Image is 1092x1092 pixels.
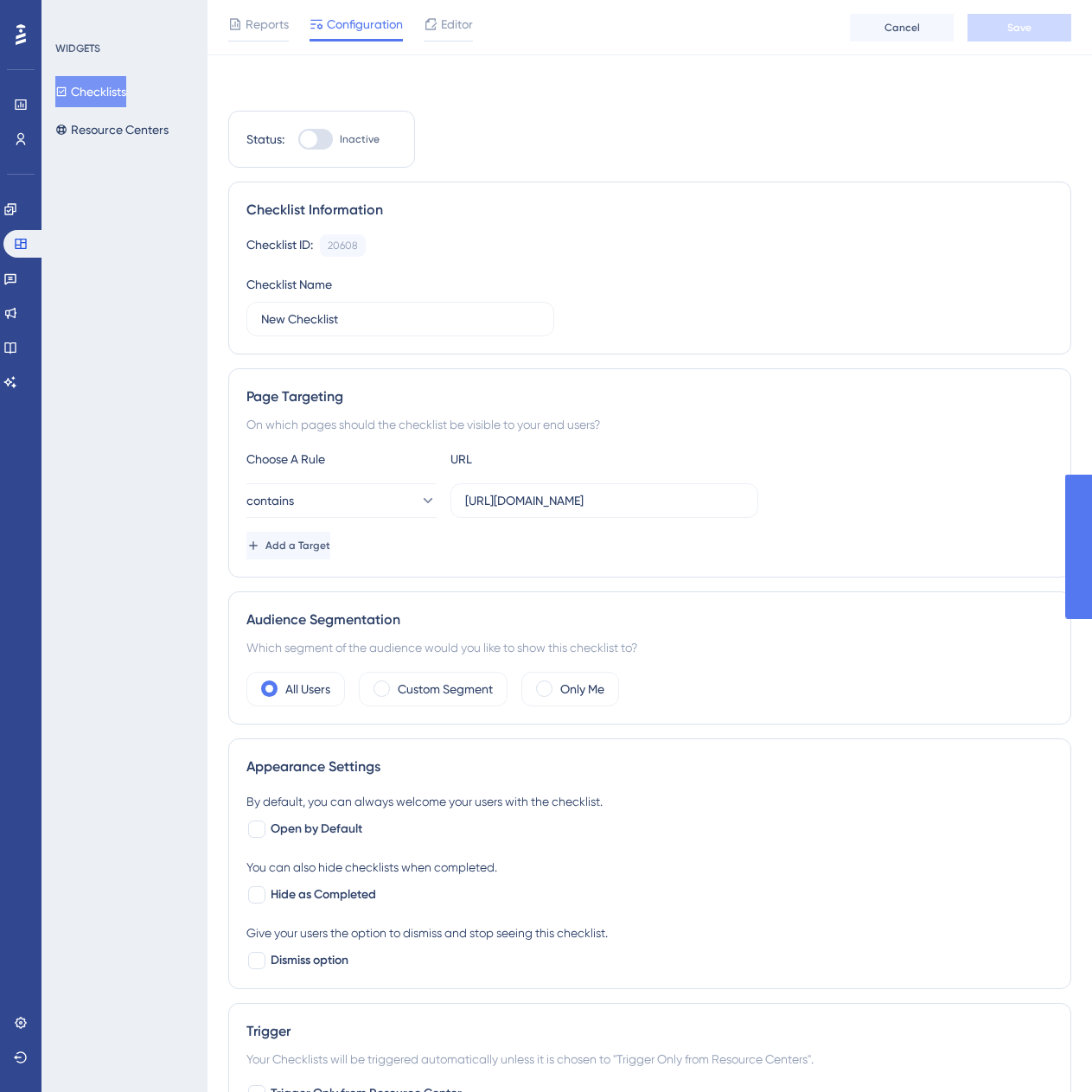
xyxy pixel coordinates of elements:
span: Editor [441,14,473,35]
input: Type your Checklist name [261,310,540,329]
div: Appearance Settings [246,757,1053,777]
button: Checklists [55,76,126,107]
div: Your Checklists will be triggered automatically unless it is chosen to "Trigger Only from Resourc... [246,1049,1053,1070]
div: URL [450,449,641,469]
div: 20608 [328,239,358,252]
button: contains [246,483,437,518]
span: Reports [246,14,289,35]
div: You can also hide checklists when completed. [246,857,1053,878]
label: Custom Segment [398,679,493,699]
iframe: UserGuiding AI Assistant Launcher [1019,1024,1071,1076]
div: By default, you can always welcome your users with the checklist. [246,791,1053,812]
span: Configuration [327,14,403,35]
span: Hide as Completed [271,884,376,905]
span: Add a Target [265,539,330,552]
span: Cancel [884,21,920,35]
label: All Users [285,679,330,699]
div: WIDGETS [55,42,100,55]
div: On which pages should the checklist be visible to your end users? [246,414,1053,435]
span: Open by Default [271,819,362,840]
div: Checklist Name [246,274,332,295]
div: Status: [246,129,284,150]
span: contains [246,490,294,511]
input: yourwebsite.com/path [465,491,744,510]
button: Add a Target [246,532,330,559]
div: Choose A Rule [246,449,437,469]
div: Audience Segmentation [246,610,1053,630]
div: Page Targeting [246,386,1053,407]
span: Save [1007,21,1031,35]
span: Inactive [340,132,380,146]
button: Save [967,14,1071,42]
span: Dismiss option [271,950,348,971]
div: Checklist Information [246,200,1053,220]
div: Trigger [246,1021,1053,1042]
div: Checklist ID: [246,234,313,257]
label: Only Me [560,679,604,699]
button: Cancel [850,14,954,42]
button: Resource Centers [55,114,169,145]
div: Give your users the option to dismiss and stop seeing this checklist. [246,923,1053,943]
div: Which segment of the audience would you like to show this checklist to? [246,637,1053,658]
